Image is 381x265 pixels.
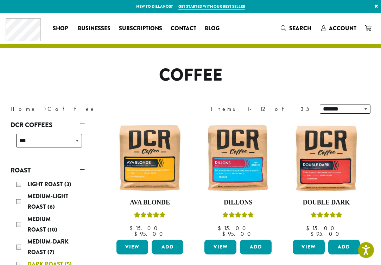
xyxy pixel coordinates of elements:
span: $ [306,225,312,232]
span: Contact [171,24,196,33]
span: › [44,102,46,113]
div: Rated 5.00 out of 5 [222,211,254,221]
a: View [204,240,236,254]
a: Search [277,23,317,34]
a: Home [11,105,37,113]
div: Items 1-12 of 35 [211,105,309,113]
span: $ [310,230,316,238]
button: Add [240,240,272,254]
span: – [344,225,347,232]
img: Dillons-12oz-300x300.jpg [203,122,273,193]
span: (10) [47,226,57,234]
a: DCR Coffees [11,119,85,131]
button: Add [152,240,183,254]
div: Rated 4.50 out of 5 [311,211,342,221]
bdi: 15.00 [218,225,249,232]
bdi: 95.00 [310,230,342,238]
span: – [256,225,259,232]
div: DCR Coffees [11,131,85,156]
bdi: 15.00 [129,225,161,232]
button: Add [328,240,360,254]
span: Medium-Light Roast [27,192,68,211]
span: (3) [64,180,71,188]
span: (7) [47,248,55,256]
span: Subscriptions [119,24,162,33]
span: Medium-Dark Roast [27,238,69,256]
span: Blog [205,24,220,33]
img: Ava-Blonde-12oz-1-300x300.jpg [115,122,185,193]
a: Get started with our best seller [178,4,245,10]
span: Medium Roast [27,215,51,234]
span: Light Roast [27,180,64,188]
h4: Double Dark [291,199,362,207]
a: View [293,240,324,254]
span: $ [129,225,135,232]
a: View [116,240,148,254]
span: Shop [53,24,68,33]
a: Roast [11,164,85,176]
a: DillonsRated 5.00 out of 5 [203,122,273,236]
span: $ [134,230,140,238]
span: (6) [47,203,55,211]
span: $ [218,225,224,232]
span: Businesses [78,24,110,33]
a: Shop [49,23,74,34]
span: $ [222,230,228,238]
bdi: 15.00 [306,225,337,232]
h4: Dillons [203,199,273,207]
bdi: 95.00 [134,230,166,238]
img: Double-Dark-12oz-300x300.jpg [291,122,362,193]
span: Search [289,24,311,32]
nav: Breadcrumb [11,105,180,113]
h1: Coffee [5,65,376,86]
a: Ava BlondeRated 5.00 out of 5 [115,122,185,236]
h4: Ava Blonde [115,199,185,207]
span: – [167,225,170,232]
div: Rated 5.00 out of 5 [134,211,166,221]
bdi: 95.00 [222,230,254,238]
span: Account [329,24,356,32]
a: Double DarkRated 4.50 out of 5 [291,122,362,236]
